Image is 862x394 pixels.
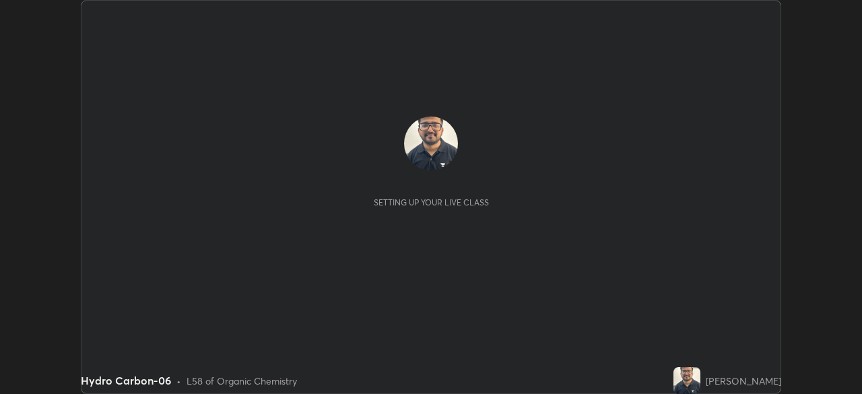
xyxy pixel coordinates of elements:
[673,367,700,394] img: 8aca7005bdf34aeda6799b687e6e9637.jpg
[81,372,171,389] div: Hydro Carbon-06
[176,374,181,388] div: •
[374,197,489,207] div: Setting up your live class
[187,374,297,388] div: L58 of Organic Chemistry
[404,117,458,170] img: 8aca7005bdf34aeda6799b687e6e9637.jpg
[706,374,781,388] div: [PERSON_NAME]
